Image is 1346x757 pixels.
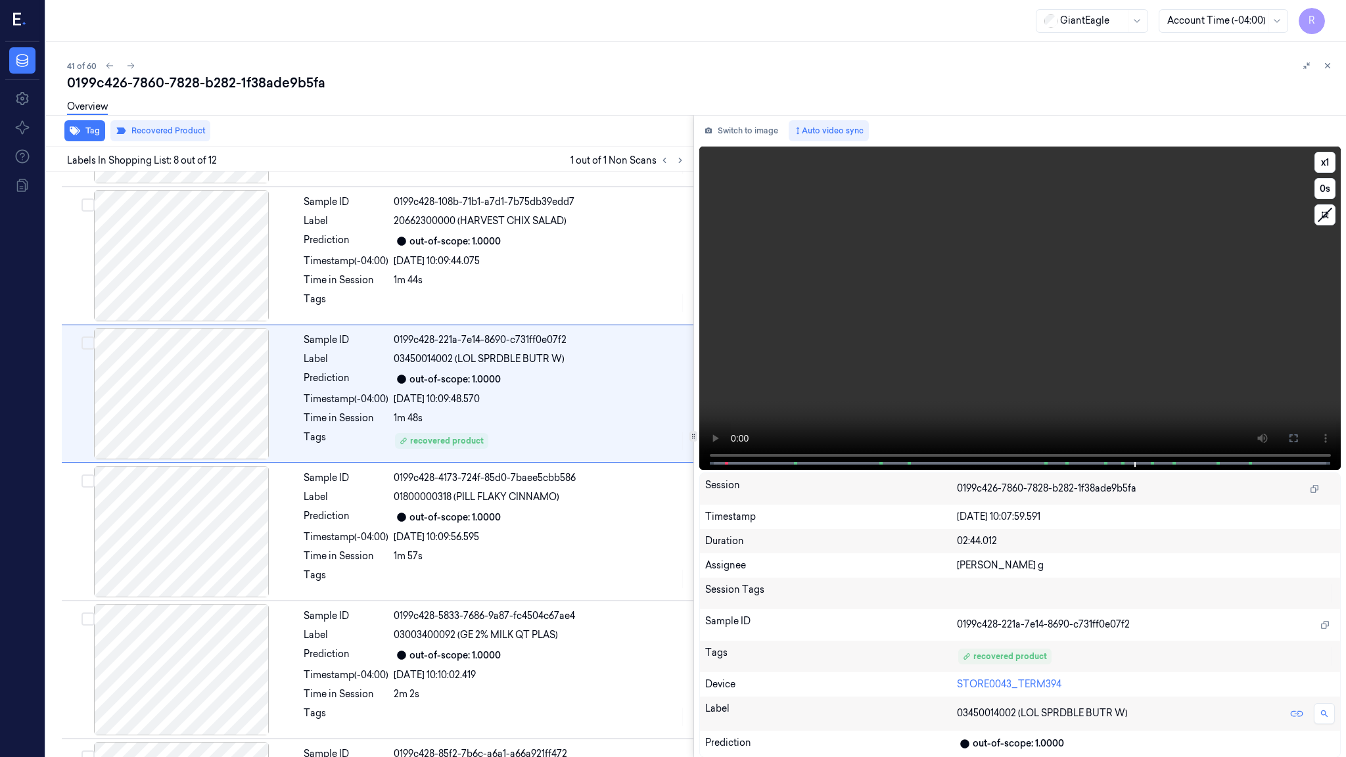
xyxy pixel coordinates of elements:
[1314,152,1335,173] button: x1
[394,352,565,366] span: 03450014002 (LOL SPRDBLE BUTR W)
[67,74,1335,92] div: 0199c426-7860-7828-b282-1f38ade9b5fa
[705,702,957,725] div: Label
[394,392,685,406] div: [DATE] 10:09:48.570
[409,373,501,386] div: out-of-scope: 1.0000
[705,510,957,524] div: Timestamp
[705,534,957,548] div: Duration
[957,482,1136,495] span: 0199c426-7860-7828-b282-1f38ade9b5fa
[394,254,685,268] div: [DATE] 10:09:44.075
[973,737,1064,750] div: out-of-scope: 1.0000
[304,273,388,287] div: Time in Session
[304,233,388,249] div: Prediction
[304,333,388,347] div: Sample ID
[304,568,388,589] div: Tags
[789,120,869,141] button: Auto video sync
[705,677,957,691] div: Device
[304,471,388,485] div: Sample ID
[67,100,108,115] a: Overview
[394,687,685,701] div: 2m 2s
[394,490,559,504] span: 01800000318 (PILL FLAKY CINNAMO)
[394,609,685,623] div: 0199c428-5833-7686-9a87-fc4504c67ae4
[957,677,1335,691] div: STORE0043_TERM394
[394,549,685,563] div: 1m 57s
[304,530,388,544] div: Timestamp (-04:00)
[705,478,957,499] div: Session
[570,152,688,168] span: 1 out of 1 Non Scans
[957,559,1335,572] div: [PERSON_NAME] g
[699,120,783,141] button: Switch to image
[67,154,217,168] span: Labels In Shopping List: 8 out of 12
[304,687,388,701] div: Time in Session
[409,235,501,248] div: out-of-scope: 1.0000
[304,628,388,642] div: Label
[394,195,685,209] div: 0199c428-108b-71b1-a7d1-7b75db39edd7
[304,214,388,228] div: Label
[304,668,388,682] div: Timestamp (-04:00)
[304,292,388,313] div: Tags
[304,490,388,504] div: Label
[304,509,388,525] div: Prediction
[394,273,685,287] div: 1m 44s
[81,612,95,626] button: Select row
[963,651,1047,662] div: recovered product
[409,649,501,662] div: out-of-scope: 1.0000
[304,371,388,387] div: Prediction
[394,411,685,425] div: 1m 48s
[957,706,1128,720] span: 03450014002 (LOL SPRDBLE BUTR W)
[705,559,957,572] div: Assignee
[304,254,388,268] div: Timestamp (-04:00)
[394,214,567,228] span: 20662300000 (HARVEST CHIX SALAD)
[67,60,97,72] span: 41 of 60
[81,474,95,488] button: Select row
[81,336,95,350] button: Select row
[394,530,685,544] div: [DATE] 10:09:56.595
[1314,178,1335,199] button: 0s
[304,609,388,623] div: Sample ID
[304,549,388,563] div: Time in Session
[304,647,388,663] div: Prediction
[957,618,1130,631] span: 0199c428-221a-7e14-8690-c731ff0e07f2
[304,392,388,406] div: Timestamp (-04:00)
[705,736,957,752] div: Prediction
[81,198,95,212] button: Select row
[957,534,1335,548] div: 02:44.012
[400,435,484,447] div: recovered product
[394,628,558,642] span: 03003400092 (GE 2% MILK QT PLAS)
[957,510,1335,524] div: [DATE] 10:07:59.591
[304,430,388,451] div: Tags
[394,333,685,347] div: 0199c428-221a-7e14-8690-c731ff0e07f2
[409,511,501,524] div: out-of-scope: 1.0000
[64,120,105,141] button: Tag
[304,195,388,209] div: Sample ID
[394,668,685,682] div: [DATE] 10:10:02.419
[304,706,388,727] div: Tags
[110,120,210,141] button: Recovered Product
[304,352,388,366] div: Label
[1299,8,1325,34] button: R
[304,411,388,425] div: Time in Session
[394,471,685,485] div: 0199c428-4173-724f-85d0-7baee5cbb586
[705,583,957,604] div: Session Tags
[705,646,957,667] div: Tags
[705,614,957,635] div: Sample ID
